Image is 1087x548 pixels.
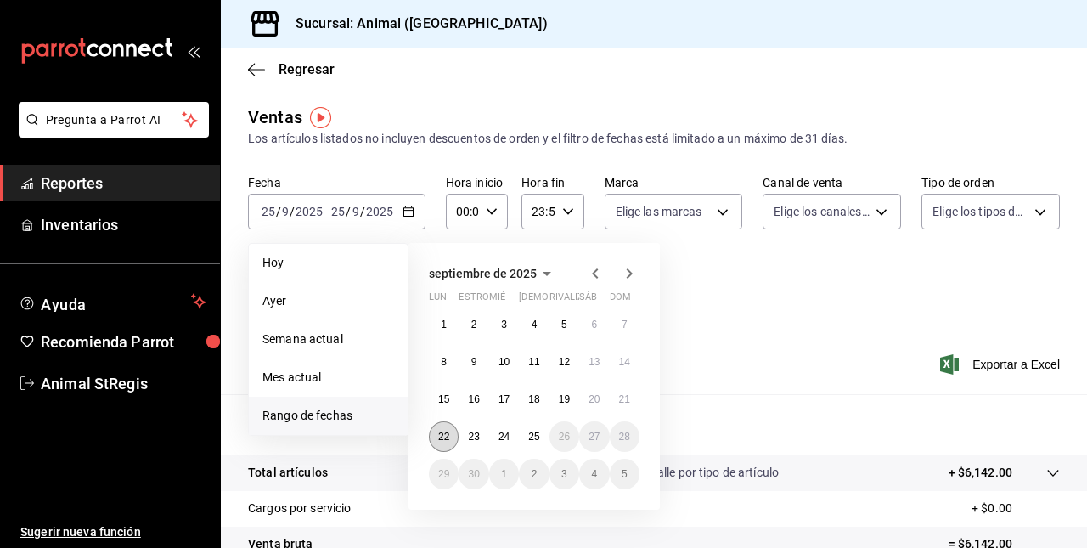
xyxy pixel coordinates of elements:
[438,431,449,443] abbr: 22 de septiembre de 2025
[262,407,394,425] span: Rango de fechas
[489,347,519,377] button: 10 de septiembre de 2025
[559,431,570,443] abbr: 26 de septiembre de 2025
[290,205,295,218] span: /
[360,205,365,218] span: /
[559,356,570,368] abbr: 12 de septiembre de 2025
[352,205,360,218] input: --
[365,205,394,218] input: ----
[589,356,600,368] abbr: 13 de septiembre de 2025
[41,174,103,192] font: Reportes
[610,347,639,377] button: 14 de septiembre de 2025
[489,459,519,489] button: 1 de octubre de 2025
[519,309,549,340] button: 4 de septiembre de 2025
[429,267,537,280] span: septiembre de 2025
[932,203,1028,220] span: Elige los tipos de orden
[441,319,447,330] abbr: 1 de septiembre de 2025
[295,205,324,218] input: ----
[468,468,479,480] abbr: 30 de septiembre de 2025
[972,500,1060,517] p: + $0.00
[616,203,702,220] span: Elige las marcas
[619,431,630,443] abbr: 28 de septiembre de 2025
[471,319,477,330] abbr: 2 de septiembre de 2025
[579,421,609,452] button: 27 de septiembre de 2025
[619,356,630,368] abbr: 14 de septiembre de 2025
[446,177,508,189] label: Hora inicio
[489,421,519,452] button: 24 de septiembre de 2025
[429,309,459,340] button: 1 de septiembre de 2025
[519,291,619,309] abbr: jueves
[459,421,488,452] button: 23 de septiembre de 2025
[528,356,539,368] abbr: 11 de septiembre de 2025
[261,205,276,218] input: --
[46,111,183,129] span: Pregunta a Parrot AI
[591,319,597,330] abbr: 6 de septiembre de 2025
[589,431,600,443] abbr: 27 de septiembre de 2025
[519,347,549,377] button: 11 de septiembre de 2025
[528,393,539,405] abbr: 18 de septiembre de 2025
[610,291,631,309] abbr: domingo
[429,421,459,452] button: 22 de septiembre de 2025
[774,203,870,220] span: Elige los canales de venta
[489,384,519,415] button: 17 de septiembre de 2025
[248,177,425,189] label: Fecha
[468,431,479,443] abbr: 23 de septiembre de 2025
[310,107,331,128] img: Marcador de información sobre herramientas
[330,205,346,218] input: --
[187,44,200,58] button: open_drawer_menu
[262,254,394,272] span: Hoy
[262,330,394,348] span: Semana actual
[459,459,488,489] button: 30 de septiembre de 2025
[972,358,1060,371] font: Exportar a Excel
[549,291,596,309] abbr: viernes
[549,347,579,377] button: 12 de septiembre de 2025
[248,105,302,130] div: Ventas
[459,347,488,377] button: 9 de septiembre de 2025
[489,309,519,340] button: 3 de septiembre de 2025
[468,393,479,405] abbr: 16 de septiembre de 2025
[591,468,597,480] abbr: 4 de octubre de 2025
[610,384,639,415] button: 21 de septiembre de 2025
[610,459,639,489] button: 5 de octubre de 2025
[605,177,743,189] label: Marca
[12,123,209,141] a: Pregunta a Parrot AI
[459,384,488,415] button: 16 de septiembre de 2025
[429,263,557,284] button: septiembre de 2025
[282,14,548,34] h3: Sucursal: Animal ([GEOGRAPHIC_DATA])
[262,292,394,310] span: Ayer
[619,393,630,405] abbr: 21 de septiembre de 2025
[279,61,335,77] span: Regresar
[549,309,579,340] button: 5 de septiembre de 2025
[459,291,512,309] abbr: martes
[549,384,579,415] button: 19 de septiembre de 2025
[622,319,628,330] abbr: 7 de septiembre de 2025
[41,216,118,234] font: Inventarios
[549,459,579,489] button: 3 de octubre de 2025
[610,421,639,452] button: 28 de septiembre de 2025
[622,468,628,480] abbr: 5 de octubre de 2025
[561,468,567,480] abbr: 3 de octubre de 2025
[579,459,609,489] button: 4 de octubre de 2025
[429,347,459,377] button: 8 de septiembre de 2025
[41,291,184,312] span: Ayuda
[532,319,538,330] abbr: 4 de septiembre de 2025
[559,393,570,405] abbr: 19 de septiembre de 2025
[248,130,1060,148] div: Los artículos listados no incluyen descuentos de orden y el filtro de fechas está limitado a un m...
[19,102,209,138] button: Pregunta a Parrot AI
[438,468,449,480] abbr: 29 de septiembre de 2025
[532,468,538,480] abbr: 2 de octubre de 2025
[489,291,505,309] abbr: miércoles
[610,309,639,340] button: 7 de septiembre de 2025
[549,421,579,452] button: 26 de septiembre de 2025
[519,459,549,489] button: 2 de octubre de 2025
[579,291,597,309] abbr: sábado
[441,356,447,368] abbr: 8 de septiembre de 2025
[521,177,583,189] label: Hora fin
[471,356,477,368] abbr: 9 de septiembre de 2025
[501,468,507,480] abbr: 1 de octubre de 2025
[519,384,549,415] button: 18 de septiembre de 2025
[498,393,510,405] abbr: 17 de septiembre de 2025
[325,205,329,218] span: -
[528,431,539,443] abbr: 25 de septiembre de 2025
[438,393,449,405] abbr: 15 de septiembre de 2025
[498,356,510,368] abbr: 10 de septiembre de 2025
